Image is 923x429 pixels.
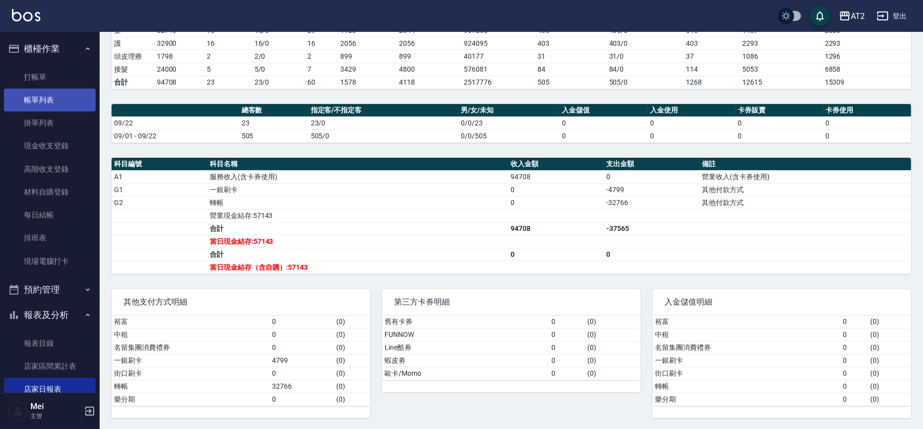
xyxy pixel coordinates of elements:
[252,37,305,50] td: 16 / 0
[396,50,462,63] td: 899
[549,341,585,354] td: 0
[607,37,683,50] td: 403 / 0
[4,378,96,401] a: 店家日報表
[461,63,535,76] td: 576081
[4,250,96,273] a: 現場電腦打卡
[305,76,337,89] td: 60
[735,104,823,117] th: 卡券販賣
[4,226,96,249] a: 排班表
[334,316,370,328] td: ( 0 )
[700,170,911,183] td: 營業收入(含卡券使用)
[334,341,370,354] td: ( 0 )
[334,354,370,367] td: ( 0 )
[604,248,700,261] td: 0
[653,316,840,328] td: 裕富
[112,183,207,196] td: G1
[461,76,535,89] td: 2517776
[549,354,585,367] td: 0
[112,158,207,171] th: 科目編號
[458,129,559,142] td: 0/0/505
[269,380,334,393] td: 32766
[740,50,822,63] td: 1086
[154,76,205,89] td: 94708
[396,37,462,50] td: 2056
[112,50,154,63] td: 頭皮理療
[112,328,269,341] td: 中租
[585,354,641,367] td: ( 0 )
[207,170,508,183] td: 服務收入(含卡券使用)
[664,297,899,307] span: 入金儲值明細
[4,66,96,89] a: 打帳單
[207,158,508,171] th: 科目名稱
[585,341,641,354] td: ( 0 )
[461,50,535,63] td: 40177
[653,316,911,406] table: a dense table
[840,367,868,380] td: 0
[207,183,508,196] td: 一銀刷卡
[4,332,96,355] a: 報表目錄
[653,341,840,354] td: 名留集團消費禮券
[124,297,358,307] span: 其他支付方式明細
[508,183,604,196] td: 0
[508,222,604,235] td: 94708
[740,76,822,89] td: 12615
[269,341,334,354] td: 0
[112,129,239,142] td: 09/01 - 09/22
[840,328,868,341] td: 0
[508,158,604,171] th: 收入金額
[112,354,269,367] td: 一銀刷卡
[735,129,823,142] td: 0
[252,50,305,63] td: 2 / 0
[4,204,96,226] a: 每日結帳
[508,196,604,209] td: 0
[382,316,549,328] td: 舊有卡券
[4,89,96,111] a: 帳單列表
[334,367,370,380] td: ( 0 )
[822,63,911,76] td: 6858
[604,158,700,171] th: 支出金額
[396,63,462,76] td: 4800
[823,104,911,117] th: 卡券使用
[822,37,911,50] td: 2293
[204,37,252,50] td: 16
[868,341,911,354] td: ( 0 )
[604,170,700,183] td: 0
[382,341,549,354] td: Line酷券
[4,181,96,204] a: 材料自購登錄
[396,76,462,89] td: 4118
[822,50,911,63] td: 1296
[648,104,735,117] th: 入金使用
[207,196,508,209] td: 轉帳
[112,104,911,143] table: a dense table
[4,355,96,378] a: 店家區間累計表
[112,37,154,50] td: 護
[112,116,239,129] td: 09/22
[604,183,700,196] td: -4799
[112,380,269,393] td: 轉帳
[868,367,911,380] td: ( 0 )
[840,316,868,328] td: 0
[204,50,252,63] td: 2
[334,380,370,393] td: ( 0 )
[840,393,868,406] td: 0
[653,380,840,393] td: 轉帳
[30,412,81,421] p: 主管
[823,129,911,142] td: 0
[535,37,607,50] td: 403
[269,393,334,406] td: 0
[252,63,305,76] td: 5 / 0
[549,328,585,341] td: 0
[458,116,559,129] td: 0/0/23
[112,196,207,209] td: G2
[308,104,459,117] th: 指定客/不指定客
[308,116,459,129] td: 23/0
[735,116,823,129] td: 0
[252,76,305,89] td: 23/0
[239,129,308,142] td: 505
[683,37,740,50] td: 403
[334,328,370,341] td: ( 0 )
[382,328,549,341] td: FUNNOW
[204,63,252,76] td: 5
[305,50,337,63] td: 2
[868,354,911,367] td: ( 0 )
